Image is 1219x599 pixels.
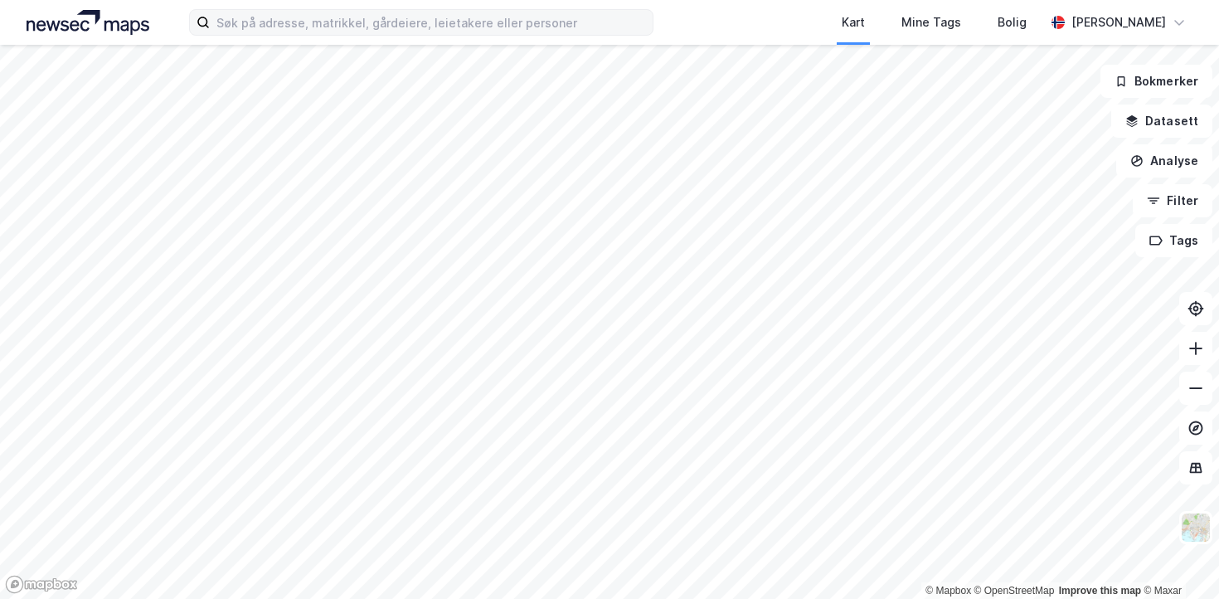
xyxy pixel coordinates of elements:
[925,585,971,597] a: Mapbox
[974,585,1055,597] a: OpenStreetMap
[1135,224,1212,257] button: Tags
[1133,184,1212,217] button: Filter
[1136,519,1219,599] div: Kontrollprogram for chat
[1180,512,1212,543] img: Z
[1116,144,1212,178] button: Analyse
[1136,519,1219,599] iframe: Chat Widget
[1111,105,1212,138] button: Datasett
[1071,12,1166,32] div: [PERSON_NAME]
[1059,585,1141,597] a: Improve this map
[210,10,653,35] input: Søk på adresse, matrikkel, gårdeiere, leietakere eller personer
[901,12,961,32] div: Mine Tags
[842,12,865,32] div: Kart
[1100,65,1212,98] button: Bokmerker
[5,575,78,594] a: Mapbox homepage
[998,12,1027,32] div: Bolig
[27,10,149,35] img: logo.a4113a55bc3d86da70a041830d287a7e.svg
